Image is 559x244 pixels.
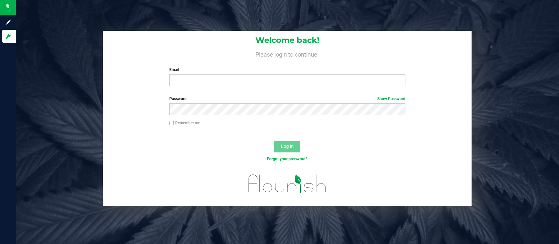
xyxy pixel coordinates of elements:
inline-svg: Sign up [5,19,11,26]
input: Remember me [169,121,174,126]
label: Remember me [169,120,200,126]
span: Log In [281,144,294,149]
span: Password [169,96,187,101]
label: Email [169,67,405,73]
a: Show Password [377,96,405,101]
h4: Please login to continue. [103,50,472,58]
button: Log In [274,141,300,152]
h1: Welcome back! [103,36,472,44]
inline-svg: Log in [5,33,11,40]
img: flourish_logo.svg [241,169,333,199]
a: Forgot your password? [267,157,307,161]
